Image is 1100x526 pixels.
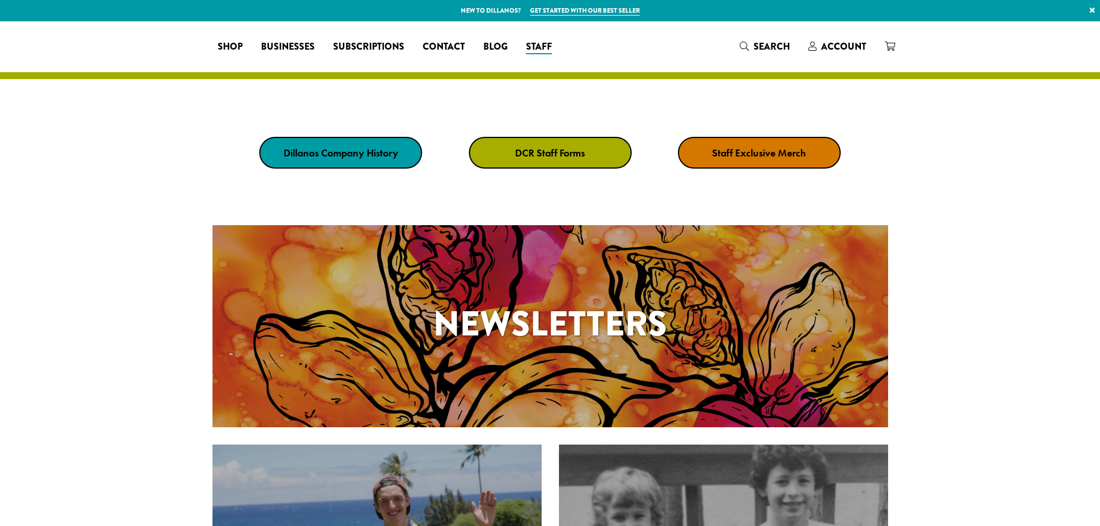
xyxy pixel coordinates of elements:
[423,40,465,54] span: Contact
[208,38,252,56] a: Shop
[821,40,866,53] span: Account
[333,40,404,54] span: Subscriptions
[730,37,799,56] a: Search
[483,40,508,54] span: Blog
[261,40,315,54] span: Businesses
[678,137,841,169] a: Staff Exclusive Merch
[515,146,585,159] strong: DCR Staff Forms
[754,40,790,53] span: Search
[212,298,888,350] h1: Newsletters
[530,6,640,16] a: Get started with our best seller
[469,137,632,169] a: DCR Staff Forms
[212,225,888,427] a: Newsletters
[517,38,561,56] a: Staff
[218,40,243,54] span: Shop
[259,137,422,169] a: Dillanos Company History
[712,146,806,159] strong: Staff Exclusive Merch
[284,146,398,159] strong: Dillanos Company History
[526,40,552,54] span: Staff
